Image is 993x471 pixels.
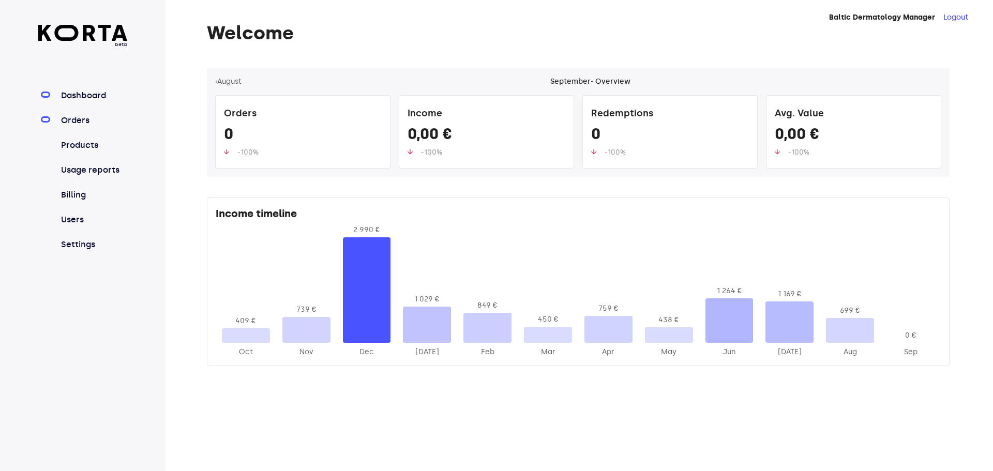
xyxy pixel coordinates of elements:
div: 0 [591,125,749,147]
div: 0 € [886,330,935,341]
div: 1 169 € [765,289,814,299]
div: 1 029 € [403,294,451,305]
h1: Welcome [207,23,950,43]
div: Income [408,104,565,125]
span: -100% [788,148,809,157]
a: Dashboard [59,89,128,102]
div: Income timeline [216,206,941,225]
div: 2024-Nov [282,347,330,357]
div: September - Overview [550,77,630,87]
img: up [775,149,780,155]
div: Redemptions [591,104,749,125]
div: 1 264 € [705,286,754,296]
span: -100% [421,148,442,157]
strong: Baltic Dermatology Manager [829,13,935,22]
img: up [591,149,596,155]
img: up [224,149,229,155]
div: 2025-Mar [524,347,572,357]
a: Products [59,139,128,151]
img: Korta [38,25,128,41]
div: Avg. Value [775,104,932,125]
a: Usage reports [59,164,128,176]
div: 739 € [282,305,330,315]
button: ‹August [215,77,242,87]
span: beta [38,41,128,48]
a: beta [38,25,128,48]
div: 0,00 € [408,125,565,147]
span: -100% [605,148,626,157]
a: Billing [59,189,128,201]
div: 2 990 € [343,225,391,235]
a: Settings [59,238,128,251]
div: 2024-Oct [222,347,270,357]
div: 450 € [524,314,572,325]
div: 2025-Apr [584,347,633,357]
div: 849 € [463,300,511,311]
button: Logout [943,12,968,23]
div: 759 € [584,303,633,314]
div: Orders [224,104,382,125]
div: 2025-Aug [826,347,874,357]
div: 2025-Feb [463,347,511,357]
div: 2025-Jan [403,347,451,357]
div: 699 € [826,306,874,316]
a: Users [59,214,128,226]
div: 409 € [222,316,270,326]
div: 0,00 € [775,125,932,147]
div: 438 € [645,315,693,325]
span: -100% [237,148,259,157]
a: Orders [59,114,128,127]
div: 2025-Jun [705,347,754,357]
img: up [408,149,413,155]
div: 0 [224,125,382,147]
div: 2025-May [645,347,693,357]
div: 2024-Dec [343,347,391,357]
div: 2025-Jul [765,347,814,357]
div: 2025-Sep [886,347,935,357]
